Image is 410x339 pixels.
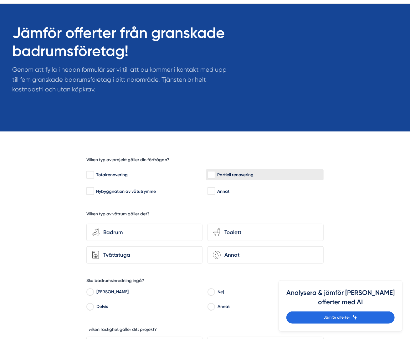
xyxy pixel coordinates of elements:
[208,172,215,178] input: Partiell renovering
[94,303,203,312] label: Delvis
[12,24,233,65] h1: Jämför offerter från granskade badrumsföretag!
[324,315,350,321] span: Jämför offerter
[208,290,215,296] input: Nej
[86,211,150,219] h5: Vilken typ av våtrum gäller det?
[286,288,395,311] h4: Analysera & jämför [PERSON_NAME] offerter med AI
[86,326,157,334] h5: I vilken fastighet gäller ditt projekt?
[86,172,94,178] input: Totalrenovering
[94,288,203,297] label: [PERSON_NAME]
[86,290,94,296] input: Ja
[215,288,324,297] label: Nej
[208,305,215,311] input: Annat
[86,278,144,285] h5: Ska badrumsinredning ingå?
[215,303,324,312] label: Annat
[12,65,233,97] p: Genom att fylla i nedan formulär ser vi till att du kommer i kontakt med upp till fem granskade b...
[86,157,169,165] h5: Vilken typ av projekt gäller din förfrågan?
[208,188,215,194] input: Annat
[286,311,395,324] a: Jämför offerter
[86,305,94,311] input: Delvis
[86,188,94,194] input: Nybyggnation av våtutrymme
